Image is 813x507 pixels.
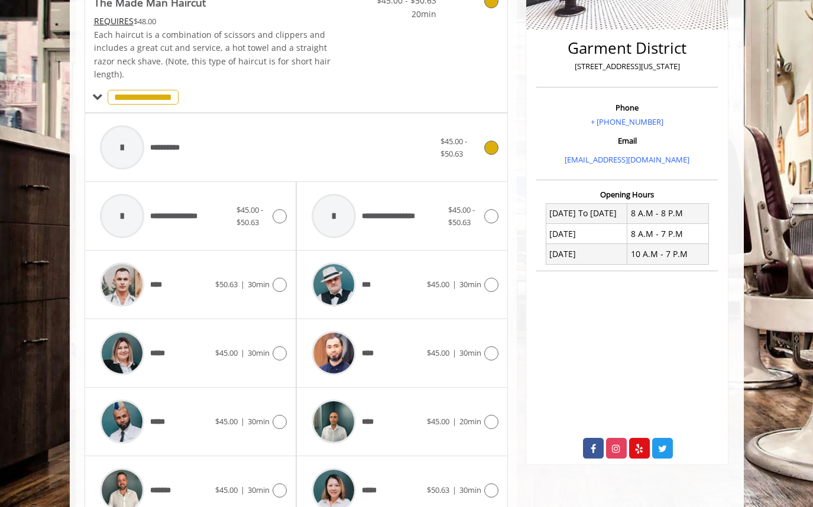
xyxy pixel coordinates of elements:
span: $50.63 [427,485,449,495]
span: $45.00 [427,347,449,358]
span: 30min [248,347,270,358]
h3: Email [539,136,715,145]
span: | [452,279,456,290]
span: $45.00 [215,485,238,495]
span: | [452,416,456,427]
td: [DATE] [546,224,627,244]
span: | [241,416,245,427]
span: $45.00 [427,279,449,290]
span: $45.00 [215,416,238,427]
h2: Garment District [539,40,715,57]
h3: Phone [539,103,715,112]
span: | [241,347,245,358]
span: $45.00 [215,347,238,358]
td: 8 A.M - 8 P.M [627,203,709,223]
td: [DATE] [546,244,627,264]
span: This service needs some Advance to be paid before we block your appointment [94,15,134,27]
td: 10 A.M - 7 P.M [627,244,709,264]
h3: Opening Hours [536,190,718,199]
span: Each haircut is a combination of scissors and clippers and includes a great cut and service, a ho... [94,29,331,80]
span: 30min [248,485,270,495]
span: 30min [248,279,270,290]
span: 20min [459,416,481,427]
span: 30min [459,485,481,495]
td: [DATE] To [DATE] [546,203,627,223]
span: $45.00 - $50.63 [440,136,467,159]
div: $48.00 [94,15,332,28]
span: 30min [459,279,481,290]
span: $50.63 [215,279,238,290]
td: 8 A.M - 7 P.M [627,224,709,244]
span: | [241,485,245,495]
span: 30min [459,347,481,358]
a: [EMAIL_ADDRESS][DOMAIN_NAME] [565,154,689,165]
span: | [241,279,245,290]
span: 20min [367,8,436,21]
span: $45.00 - $50.63 [237,204,263,227]
span: | [452,485,456,495]
a: + [PHONE_NUMBER] [591,116,663,127]
span: | [452,347,456,358]
span: $45.00 - $50.63 [448,204,475,227]
span: $45.00 [427,416,449,427]
span: 30min [248,416,270,427]
p: [STREET_ADDRESS][US_STATE] [539,60,715,73]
